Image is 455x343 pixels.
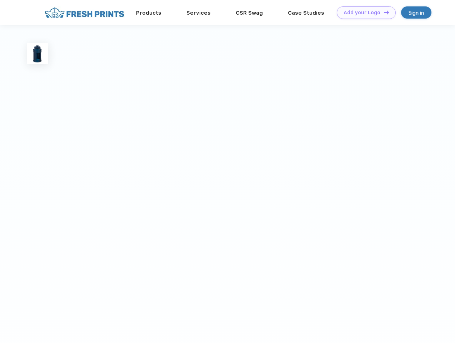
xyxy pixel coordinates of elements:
a: Products [136,10,161,16]
img: DT [384,10,389,14]
div: Sign in [409,9,424,17]
div: Add your Logo [344,10,380,16]
img: func=resize&h=100 [27,43,48,64]
img: fo%20logo%202.webp [42,6,126,19]
a: Sign in [401,6,431,19]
